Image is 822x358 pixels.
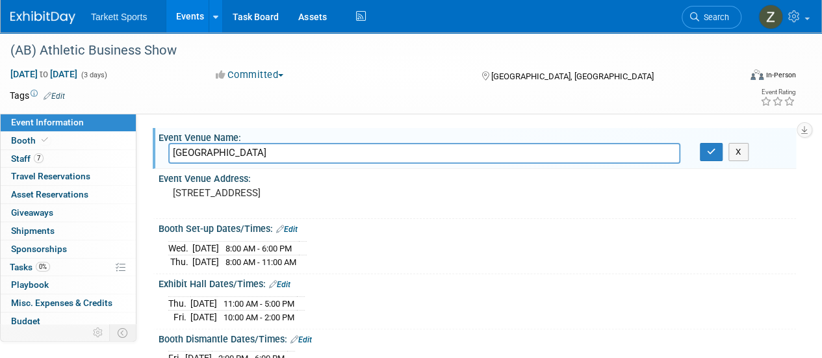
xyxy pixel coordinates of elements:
span: (3 days) [80,71,107,79]
a: Sponsorships [1,240,136,258]
div: Booth Set-up Dates/Times: [159,219,796,236]
span: Tarkett Sports [91,12,147,22]
td: Personalize Event Tab Strip [87,324,110,341]
span: 8:00 AM - 11:00 AM [225,257,296,267]
a: Edit [44,92,65,101]
div: (AB) Athletic Business Show [6,39,729,62]
span: 11:00 AM - 5:00 PM [224,299,294,309]
span: to [38,69,50,79]
div: Event Venue Name: [159,128,796,144]
span: 8:00 AM - 6:00 PM [225,244,292,253]
a: Giveaways [1,204,136,222]
i: Booth reservation complete [42,136,48,144]
span: Asset Reservations [11,189,88,199]
div: Exhibit Hall Dates/Times: [159,274,796,291]
button: Committed [211,68,289,82]
a: Asset Reservations [1,186,136,203]
pre: [STREET_ADDRESS] [173,187,410,199]
td: Thu. [168,296,190,311]
td: Thu. [168,255,192,269]
img: Format-Inperson.png [751,70,764,80]
span: Giveaways [11,207,53,218]
span: Event Information [11,117,84,127]
a: Staff7 [1,150,136,168]
a: Playbook [1,276,136,294]
a: Search [682,6,741,29]
span: Playbook [11,279,49,290]
span: Shipments [11,225,55,236]
div: Event Venue Address: [159,169,796,185]
span: [GEOGRAPHIC_DATA], [GEOGRAPHIC_DATA] [491,71,653,81]
td: Tags [10,89,65,102]
span: Search [699,12,729,22]
img: Zak Sigler [758,5,783,29]
a: Budget [1,313,136,330]
td: [DATE] [190,296,217,311]
span: Misc. Expenses & Credits [11,298,112,308]
td: [DATE] [192,255,219,269]
a: Tasks0% [1,259,136,276]
span: Sponsorships [11,244,67,254]
span: 0% [36,262,50,272]
a: Shipments [1,222,136,240]
span: Travel Reservations [11,171,90,181]
td: Fri. [168,311,190,324]
span: Staff [11,153,44,164]
a: Booth [1,132,136,149]
div: Event Format [681,68,796,87]
a: Event Information [1,114,136,131]
span: Booth [11,135,51,146]
span: 7 [34,153,44,163]
span: Tasks [10,262,50,272]
td: Wed. [168,241,192,255]
span: Budget [11,316,40,326]
td: [DATE] [192,241,219,255]
button: X [728,143,749,161]
div: In-Person [765,70,796,80]
td: Toggle Event Tabs [110,324,136,341]
a: Edit [269,280,290,289]
div: Booth Dismantle Dates/Times: [159,329,796,346]
a: Edit [290,335,312,344]
span: 10:00 AM - 2:00 PM [224,313,294,322]
div: Event Rating [760,89,795,96]
a: Edit [276,225,298,234]
a: Misc. Expenses & Credits [1,294,136,312]
td: [DATE] [190,311,217,324]
a: Travel Reservations [1,168,136,185]
span: [DATE] [DATE] [10,68,78,80]
img: ExhibitDay [10,11,75,24]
